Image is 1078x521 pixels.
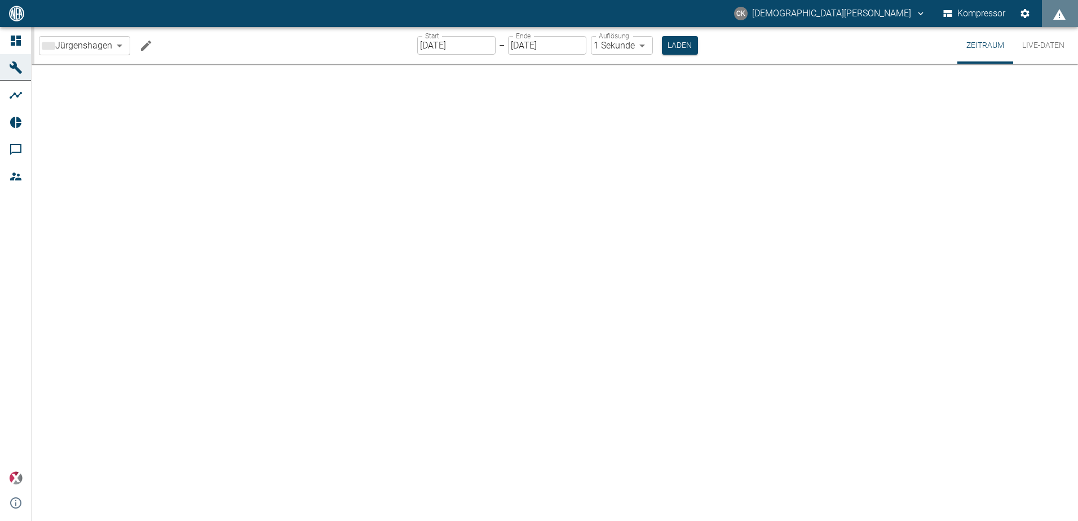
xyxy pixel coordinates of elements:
[734,7,748,20] div: CK
[966,41,1004,51] font: Zeitraum
[55,39,112,52] span: Jürgenshagen
[599,31,629,41] label: Auflösung
[508,36,586,55] input: DD.MM.YYYY
[752,6,911,21] font: [DEMOGRAPHIC_DATA][PERSON_NAME]
[42,39,112,52] a: Jürgenshagen
[591,36,653,55] div: 1 Sekunde
[516,31,531,41] label: Ende
[957,6,1005,21] font: Kompressor
[1013,27,1073,64] button: Live-Daten
[662,36,698,55] button: Laden
[8,6,25,21] img: Logo
[732,3,927,24] button: christian.kraft@arcanum-energy.de
[135,34,157,57] button: Machine bearbeiten
[9,471,23,485] img: Xplore-Logo
[425,31,439,41] label: Start
[1015,3,1035,24] button: Einstellungen
[499,39,505,52] p: –
[417,36,496,55] input: DD.MM.YYYY
[941,3,1008,24] button: Kompressor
